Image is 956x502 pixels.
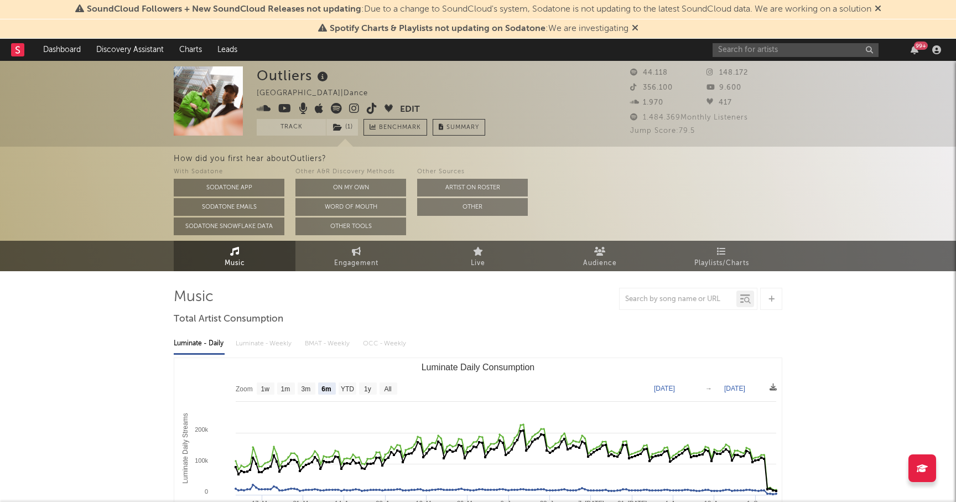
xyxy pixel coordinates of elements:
button: (1) [326,119,358,136]
a: Live [417,241,539,271]
button: Artist on Roster [417,179,528,196]
input: Search by song name or URL [620,295,736,304]
span: 417 [706,99,732,106]
div: 99 + [914,42,928,50]
span: Playlists/Charts [694,257,749,270]
span: Engagement [334,257,378,270]
div: How did you first hear about Outliers ? [174,152,956,165]
div: Other Sources [417,165,528,179]
text: 0 [205,488,208,495]
button: Sodatone App [174,179,284,196]
text: Luminate Daily Consumption [422,363,535,372]
div: Other A&R Discovery Methods [295,165,406,179]
button: Other [417,198,528,216]
span: Jump Score: 79.5 [630,127,695,134]
span: 1.970 [630,99,663,106]
button: Track [257,119,326,136]
button: Sodatone Emails [174,198,284,216]
button: On My Own [295,179,406,196]
span: Total Artist Consumption [174,313,283,326]
span: 356.100 [630,84,673,91]
input: Search for artists [713,43,879,57]
button: 99+ [911,45,918,54]
div: With Sodatone [174,165,284,179]
span: 148.172 [706,69,748,76]
span: Spotify Charts & Playlists not updating on Sodatone [330,24,545,33]
text: [DATE] [654,385,675,392]
button: Edit [400,103,420,117]
a: Dashboard [35,39,89,61]
div: Luminate - Daily [174,334,225,353]
span: Benchmark [379,121,421,134]
text: YTD [341,385,354,393]
text: Zoom [236,385,253,393]
a: Playlists/Charts [661,241,782,271]
text: 1m [281,385,290,393]
span: Live [471,257,485,270]
span: 44.118 [630,69,668,76]
span: 9.600 [706,84,741,91]
a: Leads [210,39,245,61]
span: 1.484.369 Monthly Listeners [630,114,748,121]
text: All [384,385,391,393]
a: Benchmark [363,119,427,136]
text: Luminate Daily Streams [181,413,189,483]
button: Other Tools [295,218,406,235]
span: Music [225,257,245,270]
div: Outliers [257,66,331,85]
span: Dismiss [875,5,881,14]
a: Charts [172,39,210,61]
text: 1w [261,385,270,393]
text: 1y [364,385,371,393]
button: Sodatone Snowflake Data [174,218,284,235]
div: [GEOGRAPHIC_DATA] | Dance [257,87,381,100]
a: Audience [539,241,661,271]
span: ( 1 ) [326,119,358,136]
span: Audience [583,257,617,270]
a: Engagement [295,241,417,271]
span: : We are investigating [330,24,628,33]
text: 3m [302,385,311,393]
text: 200k [195,426,208,433]
a: Music [174,241,295,271]
text: 6m [321,385,331,393]
span: Dismiss [632,24,638,33]
span: : Due to a change to SoundCloud's system, Sodatone is not updating to the latest SoundCloud data.... [87,5,871,14]
text: [DATE] [724,385,745,392]
button: Summary [433,119,485,136]
button: Word Of Mouth [295,198,406,216]
a: Discovery Assistant [89,39,172,61]
text: 100k [195,457,208,464]
span: Summary [446,125,479,131]
span: SoundCloud Followers + New SoundCloud Releases not updating [87,5,361,14]
text: → [705,385,712,392]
